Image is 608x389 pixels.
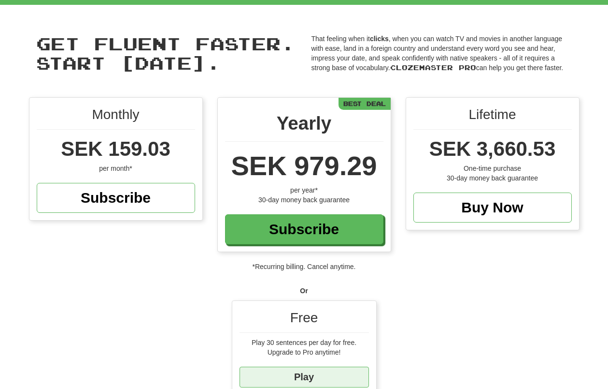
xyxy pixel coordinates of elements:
[225,110,383,142] div: Yearly
[300,287,308,295] strong: Or
[429,137,556,160] span: SEK 3,660.53
[37,105,195,130] div: Monthly
[37,183,195,213] a: Subscribe
[37,164,195,173] div: per month*
[231,150,377,181] span: SEK 979.29
[225,185,383,195] div: per year*
[240,338,369,347] div: Play 30 sentences per day for free.
[225,214,383,244] a: Subscribe
[311,34,572,73] p: That feeling when it , when you can watch TV and movies in another language with ease, land in a ...
[36,33,295,73] span: Get fluent faster. Start [DATE].
[61,137,170,160] span: SEK 159.03
[413,164,572,173] div: One-time purchase
[370,35,389,43] strong: clicks
[339,98,391,110] div: Best Deal
[413,173,572,183] div: 30-day money back guarantee
[240,367,369,388] a: Play
[225,195,383,205] div: 30-day money back guarantee
[413,105,572,130] div: Lifetime
[390,63,476,72] span: Clozemaster Pro
[240,347,369,357] div: Upgrade to Pro anytime!
[413,193,572,223] a: Buy Now
[240,308,369,333] div: Free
